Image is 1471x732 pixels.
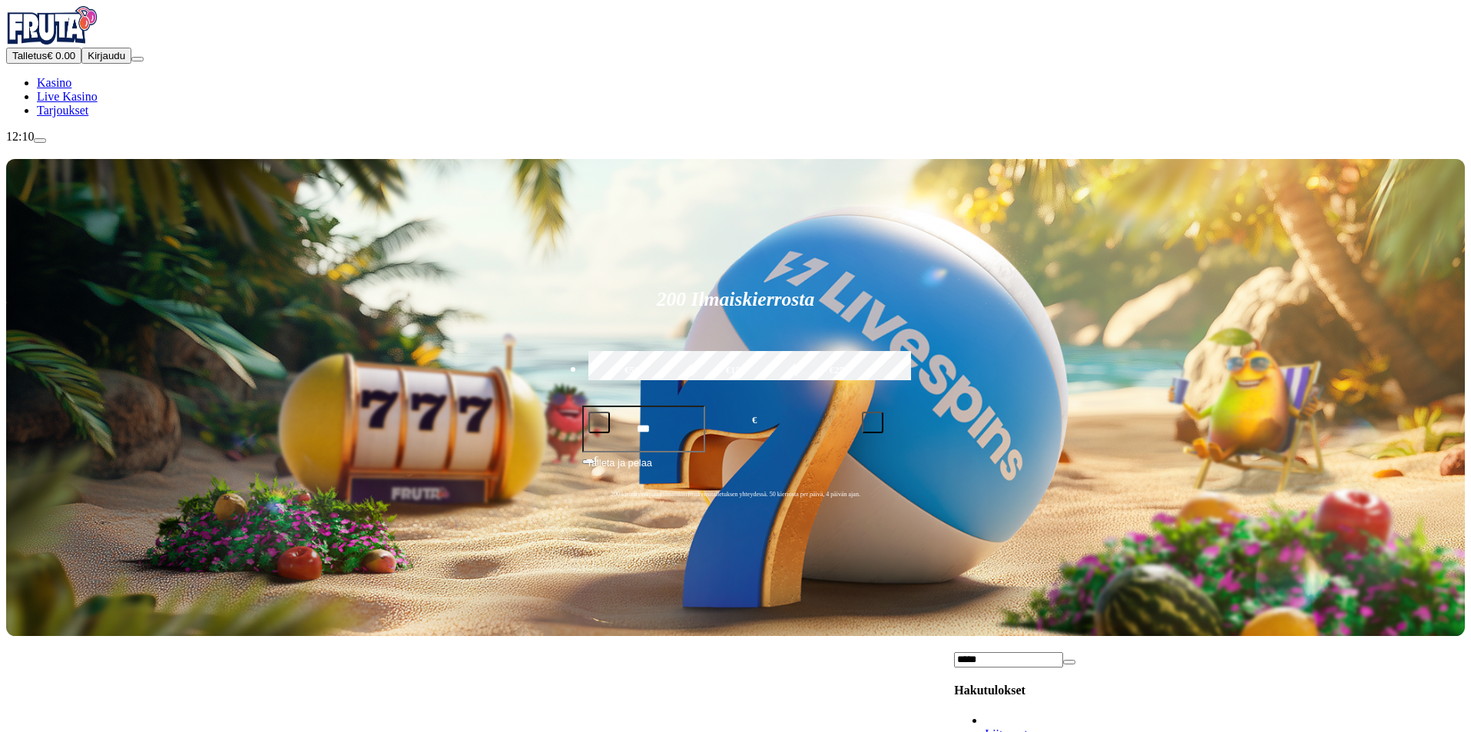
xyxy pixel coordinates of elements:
[88,50,125,61] span: Kirjaudu
[585,349,680,393] label: €50
[37,90,98,103] a: Live Kasino
[81,48,131,64] button: Kirjaudu
[6,6,1465,118] nav: Primary
[6,34,98,47] a: Fruta
[12,50,47,61] span: Talletus
[6,130,34,143] span: 12:10
[752,413,757,428] span: €
[582,455,890,484] button: Talleta ja pelaa
[6,48,81,64] button: Talletusplus icon€ 0.00
[791,349,886,393] label: €250
[6,6,98,45] img: Fruta
[587,455,652,483] span: Talleta ja pelaa
[131,57,144,61] button: menu
[37,104,88,117] a: Tarjoukset
[34,138,46,143] button: live-chat
[862,412,883,433] button: plus icon
[954,684,1465,697] h4: Hakutulokset
[1063,660,1075,664] button: clear entry
[47,50,75,61] span: € 0.00
[37,76,71,89] a: Kasino
[954,652,1063,667] input: Search
[687,349,783,393] label: €150
[595,454,599,463] span: €
[6,76,1465,118] nav: Main menu
[588,412,610,433] button: minus icon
